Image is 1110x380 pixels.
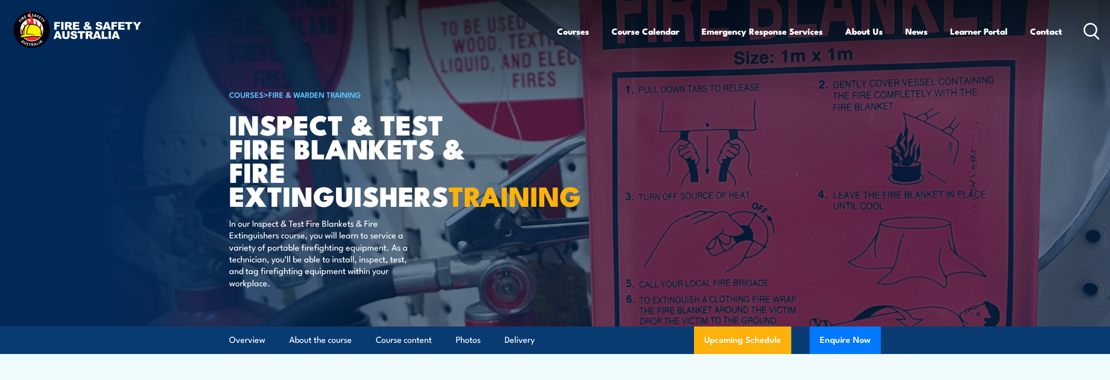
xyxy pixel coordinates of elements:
a: Learner Portal [950,18,1008,45]
a: Contact [1030,18,1062,45]
a: Upcoming Schedule [694,327,791,354]
p: In our Inspect & Test Fire Blankets & Fire Extinguishers course, you will learn to service a vari... [229,217,415,288]
h1: Inspect & Test Fire Blankets & Fire Extinguishers [229,112,481,207]
a: About the course [289,327,352,354]
strong: TRAINING [449,174,581,216]
a: Courses [557,18,589,45]
button: Enquire Now [810,327,881,354]
a: News [905,18,928,45]
a: Overview [229,327,265,354]
a: COURSES [229,89,264,100]
a: About Us [845,18,883,45]
a: Course Calendar [612,18,679,45]
a: Course content [376,327,432,354]
h6: > [229,88,481,100]
a: Emergency Response Services [702,18,823,45]
a: Photos [456,327,481,354]
a: Fire & Warden Training [268,89,361,100]
a: Delivery [505,327,535,354]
